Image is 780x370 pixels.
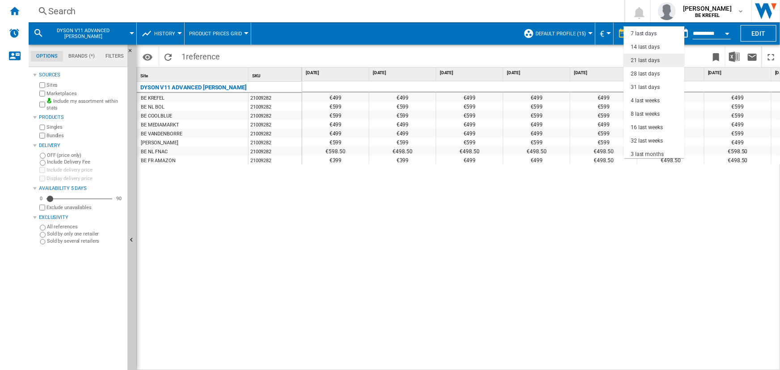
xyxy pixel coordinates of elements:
div: 7 last days [631,30,657,38]
div: 4 last weeks [631,97,660,105]
div: 16 last weeks [631,124,663,131]
div: 31 last days [631,84,660,91]
div: 8 last weeks [631,110,660,118]
div: 14 last days [631,43,660,51]
div: 3 last months [631,151,664,158]
div: 21 last days [631,57,660,64]
div: 28 last days [631,70,660,78]
div: 32 last weeks [631,137,663,145]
